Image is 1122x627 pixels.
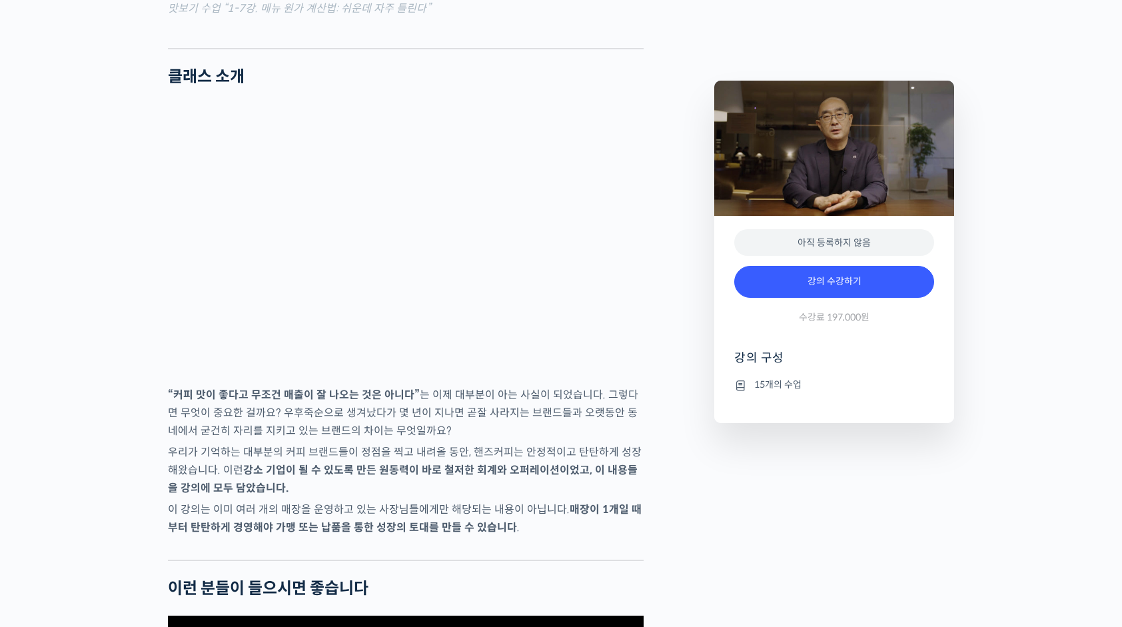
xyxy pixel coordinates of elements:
a: 강의 수강하기 [734,266,934,298]
p: 이 강의는 이미 여러 개의 매장을 운영하고 있는 사장님들에게만 해당되는 내용이 아닙니다. . [168,500,644,536]
strong: 이런 분들이 들으시면 좋습니다 [168,578,368,598]
span: 수강료 197,000원 [799,311,869,324]
a: 설정 [172,422,256,456]
mark: 맛보기 수업 “1-7강. 메뉴 원가 계산법: 쉬운데 자주 틀린다” [168,1,430,15]
li: 15개의 수업 [734,377,934,393]
span: 대화 [122,443,138,454]
p: 는 이제 대부분이 아는 사실이 되었습니다. 그렇다면 무엇이 중요한 걸까요? 우후죽순으로 생겨났다가 몇 년이 지나면 곧잘 사라지는 브랜드들과 오랫동안 동네에서 굳건히 자리를 지... [168,386,644,440]
p: 우리가 기억하는 대부분의 커피 브랜드들이 정점을 찍고 내려올 동안, 핸즈커피는 안정적이고 탄탄하게 성장해왔습니다. 이런 [168,443,644,497]
strong: “커피 맛이 좋다고 무조건 매출이 잘 나오는 것은 아니다” [168,388,420,402]
span: 설정 [206,442,222,453]
a: 홈 [4,422,88,456]
div: 아직 등록하지 않음 [734,229,934,257]
h4: 강의 구성 [734,350,934,376]
strong: 강소 기업이 될 수 있도록 만든 원동력이 바로 철저한 회계와 오퍼레이션이었고, 이 내용들을 강의에 모두 담았습니다. [168,463,638,495]
span: 홈 [42,442,50,453]
a: 대화 [88,422,172,456]
strong: 클래스 소개 [168,67,245,87]
strong: 매장이 1개일 때부터 탄탄하게 경영해야 가맹 또는 납품을 통한 성장의 토대를 만들 수 있습니다 [168,502,642,534]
